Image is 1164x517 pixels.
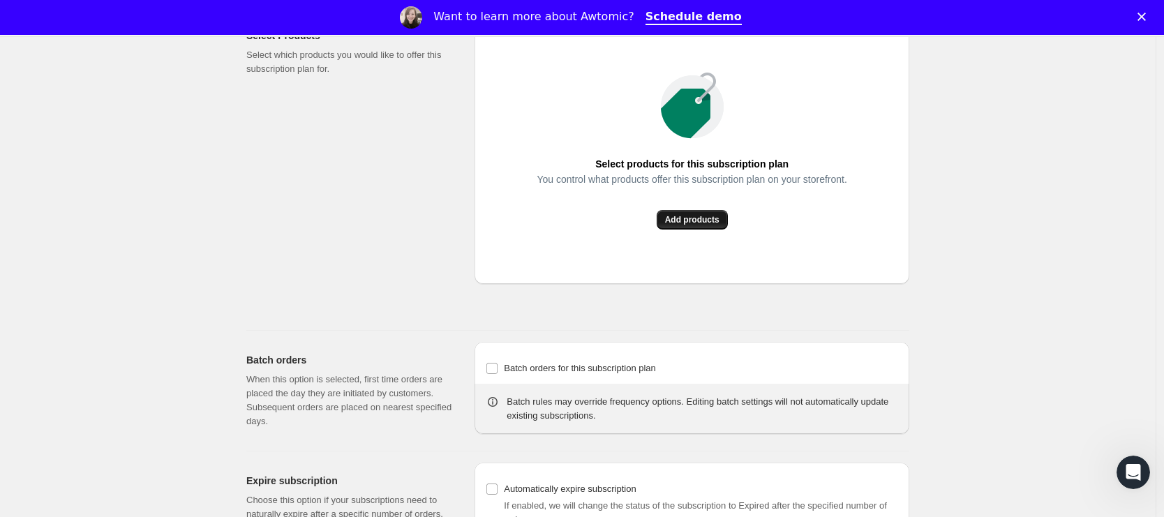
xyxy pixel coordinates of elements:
iframe: Intercom live chat [1117,456,1150,489]
span: Add products [665,214,719,225]
div: Batch rules may override frequency options. Editing batch settings will not automatically update ... [507,395,898,423]
span: Batch orders for this subscription plan [504,363,656,373]
h2: Batch orders [246,353,452,367]
p: Select which products you would like to offer this subscription plan for. [246,48,452,76]
span: Select products for this subscription plan [595,154,789,174]
a: Schedule demo [646,10,742,25]
span: You control what products offer this subscription plan on your storefront. [537,170,846,189]
button: Add products [657,210,728,230]
img: Profile image for Emily [400,6,422,29]
div: Close [1137,13,1151,21]
h2: Expire subscription [246,474,452,488]
span: Automatically expire subscription [504,484,636,494]
p: When this option is selected, first time orders are placed the day they are initiated by customer... [246,373,452,428]
div: Want to learn more about Awtomic? [433,10,634,24]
